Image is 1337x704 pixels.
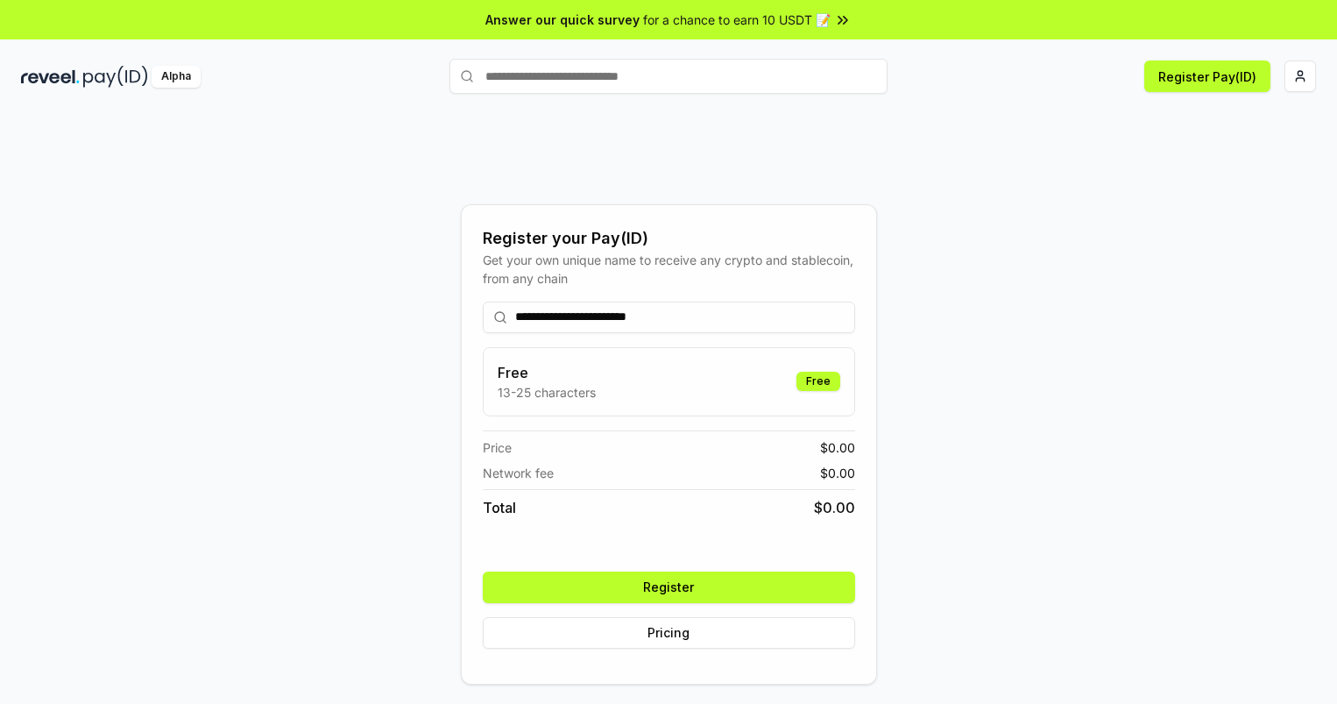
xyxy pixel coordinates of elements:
[152,66,201,88] div: Alpha
[1144,60,1270,92] button: Register Pay(ID)
[83,66,148,88] img: pay_id
[21,66,80,88] img: reveel_dark
[796,372,840,391] div: Free
[483,251,855,288] div: Get your own unique name to receive any crypto and stablecoin, from any chain
[643,11,831,29] span: for a chance to earn 10 USDT 📝
[483,497,516,518] span: Total
[498,362,596,383] h3: Free
[814,497,855,518] span: $ 0.00
[820,438,855,457] span: $ 0.00
[485,11,640,29] span: Answer our quick survey
[483,226,855,251] div: Register your Pay(ID)
[483,617,855,649] button: Pricing
[483,464,554,482] span: Network fee
[483,438,512,457] span: Price
[483,572,855,603] button: Register
[820,464,855,482] span: $ 0.00
[498,383,596,402] p: 13-25 characters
